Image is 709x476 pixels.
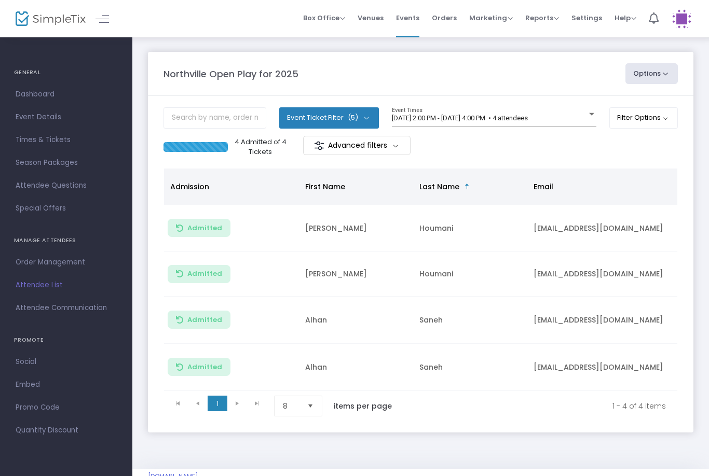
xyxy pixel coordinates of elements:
[534,181,553,192] span: Email
[527,205,683,252] td: [EMAIL_ADDRESS][DOMAIN_NAME]
[14,330,118,351] h4: PROMOTE
[16,110,117,124] span: Event Details
[168,311,230,329] button: Admitted
[232,137,289,157] p: 4 Admitted of 4 Tickets
[469,13,513,23] span: Marketing
[163,67,298,81] m-panel-title: Northville Open Play for 2025
[348,114,358,122] span: (5)
[419,181,459,192] span: Last Name
[14,62,118,83] h4: GENERAL
[164,169,677,391] div: Data table
[358,5,384,31] span: Venues
[168,358,230,376] button: Admitted
[305,181,345,192] span: First Name
[16,378,117,391] span: Embed
[413,344,527,391] td: Saneh
[396,5,419,31] span: Events
[527,252,683,297] td: [EMAIL_ADDRESS][DOMAIN_NAME]
[16,278,117,292] span: Attendee List
[14,230,118,251] h4: MANAGE ATTENDEES
[463,183,471,191] span: Sortable
[168,265,230,283] button: Admitted
[16,202,117,215] span: Special Offers
[16,301,117,315] span: Attendee Communication
[414,396,666,416] kendo-pager-info: 1 - 4 of 4 items
[163,107,266,129] input: Search by name, order number, email, ip address
[16,133,117,147] span: Times & Tickets
[334,401,392,411] label: items per page
[303,396,318,416] button: Select
[527,297,683,344] td: [EMAIL_ADDRESS][DOMAIN_NAME]
[168,219,230,237] button: Admitted
[16,88,117,101] span: Dashboard
[527,344,683,391] td: [EMAIL_ADDRESS][DOMAIN_NAME]
[413,297,527,344] td: Saneh
[413,252,527,297] td: Houmani
[303,136,411,155] m-button: Advanced filters
[16,424,117,437] span: Quantity Discount
[303,13,345,23] span: Box Office
[299,297,413,344] td: Alhan
[525,13,559,23] span: Reports
[187,316,222,324] span: Admitted
[170,181,209,192] span: Admission
[187,363,222,371] span: Admitted
[609,107,678,128] button: Filter Options
[16,355,117,369] span: Social
[299,344,413,391] td: Alhan
[299,205,413,252] td: [PERSON_NAME]
[432,5,457,31] span: Orders
[16,256,117,269] span: Order Management
[314,141,324,151] img: filter
[615,13,636,23] span: Help
[208,396,227,411] span: Page 1
[625,63,678,84] button: Options
[187,270,222,278] span: Admitted
[283,401,299,411] span: 8
[392,114,528,122] span: [DATE] 2:00 PM - [DATE] 4:00 PM • 4 attendees
[413,205,527,252] td: Houmani
[16,156,117,170] span: Season Packages
[16,401,117,414] span: Promo Code
[187,224,222,232] span: Admitted
[279,107,379,128] button: Event Ticket Filter(5)
[571,5,602,31] span: Settings
[299,252,413,297] td: [PERSON_NAME]
[16,179,117,192] span: Attendee Questions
